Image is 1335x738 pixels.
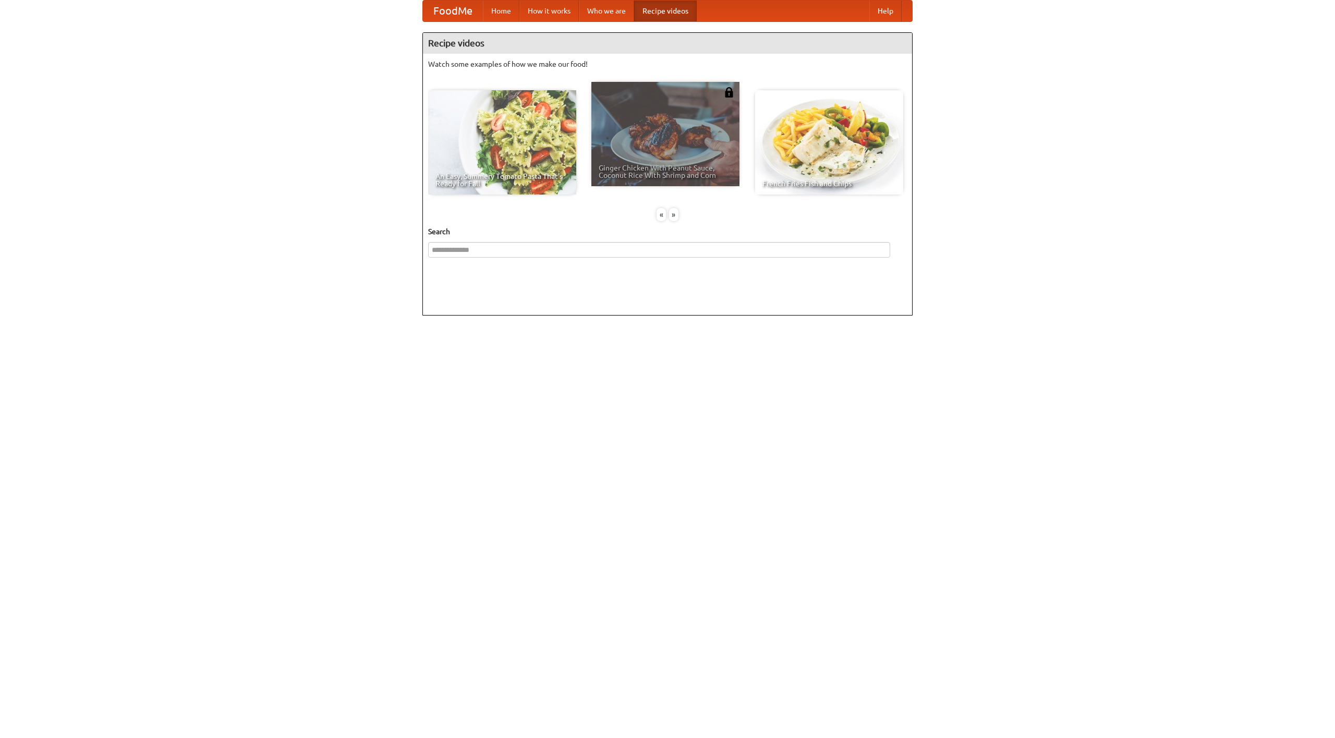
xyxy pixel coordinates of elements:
[428,226,907,237] h5: Search
[428,59,907,69] p: Watch some examples of how we make our food!
[423,1,483,21] a: FoodMe
[755,90,903,195] a: French Fries Fish and Chips
[634,1,697,21] a: Recipe videos
[724,87,734,98] img: 483408.png
[428,90,576,195] a: An Easy, Summery Tomato Pasta That's Ready for Fall
[423,33,912,54] h4: Recipe videos
[657,208,666,221] div: «
[762,180,896,187] span: French Fries Fish and Chips
[435,173,569,187] span: An Easy, Summery Tomato Pasta That's Ready for Fall
[519,1,579,21] a: How it works
[869,1,902,21] a: Help
[579,1,634,21] a: Who we are
[669,208,678,221] div: »
[483,1,519,21] a: Home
